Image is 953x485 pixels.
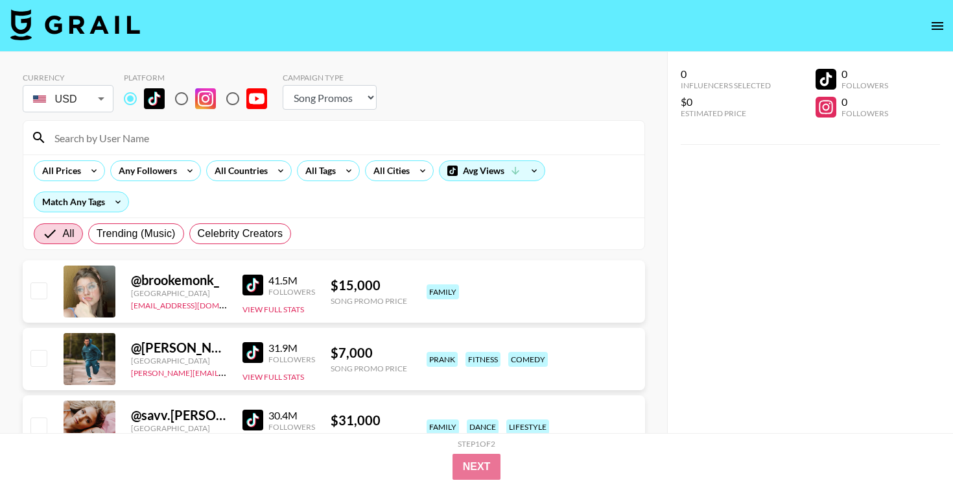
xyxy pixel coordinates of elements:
[131,272,227,288] div: @ brookemonk_
[331,412,407,429] div: $ 31,000
[465,352,500,367] div: fitness
[131,366,323,378] a: [PERSON_NAME][EMAIL_ADDRESS][DOMAIN_NAME]
[331,364,407,373] div: Song Promo Price
[242,275,263,295] img: TikTok
[242,342,263,363] img: TikTok
[268,354,315,364] div: Followers
[453,454,501,480] button: Next
[427,284,459,299] div: family
[283,73,377,82] div: Campaign Type
[841,108,888,118] div: Followers
[47,127,637,148] input: Search by User Name
[924,13,950,39] button: open drawer
[268,274,315,287] div: 41.5M
[268,342,315,354] div: 31.9M
[427,419,459,434] div: family
[131,298,261,310] a: [EMAIL_ADDRESS][DOMAIN_NAME]
[207,161,270,180] div: All Countries
[25,88,111,110] div: USD
[246,88,267,109] img: YouTube
[467,419,499,434] div: dance
[841,68,888,81] div: 0
[242,410,263,430] img: TikTok
[10,9,140,40] img: Grail Talent
[268,422,315,432] div: Followers
[298,161,338,180] div: All Tags
[331,431,407,441] div: Song Promo Price
[131,407,227,423] div: @ savv.[PERSON_NAME]
[268,287,315,297] div: Followers
[111,161,180,180] div: Any Followers
[331,296,407,306] div: Song Promo Price
[841,95,888,108] div: 0
[131,288,227,298] div: [GEOGRAPHIC_DATA]
[366,161,412,180] div: All Cities
[242,372,304,382] button: View Full Stats
[427,352,458,367] div: prank
[681,68,771,81] div: 0
[440,161,545,180] div: Avg Views
[681,108,771,118] div: Estimated Price
[681,81,771,90] div: Influencers Selected
[506,419,549,434] div: lifestyle
[97,226,176,242] span: Trending (Music)
[841,81,888,90] div: Followers
[331,345,407,361] div: $ 7,000
[331,277,407,293] div: $ 15,000
[131,356,227,366] div: [GEOGRAPHIC_DATA]
[681,95,771,108] div: $0
[508,352,548,367] div: comedy
[268,409,315,422] div: 30.4M
[888,420,937,469] iframe: Drift Widget Chat Controller
[458,439,495,449] div: Step 1 of 2
[242,305,304,314] button: View Full Stats
[34,161,84,180] div: All Prices
[124,73,277,82] div: Platform
[131,423,227,433] div: [GEOGRAPHIC_DATA]
[144,88,165,109] img: TikTok
[131,340,227,356] div: @ [PERSON_NAME].[PERSON_NAME]
[34,192,128,212] div: Match Any Tags
[198,226,283,242] span: Celebrity Creators
[195,88,216,109] img: Instagram
[63,226,75,242] span: All
[23,73,113,82] div: Currency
